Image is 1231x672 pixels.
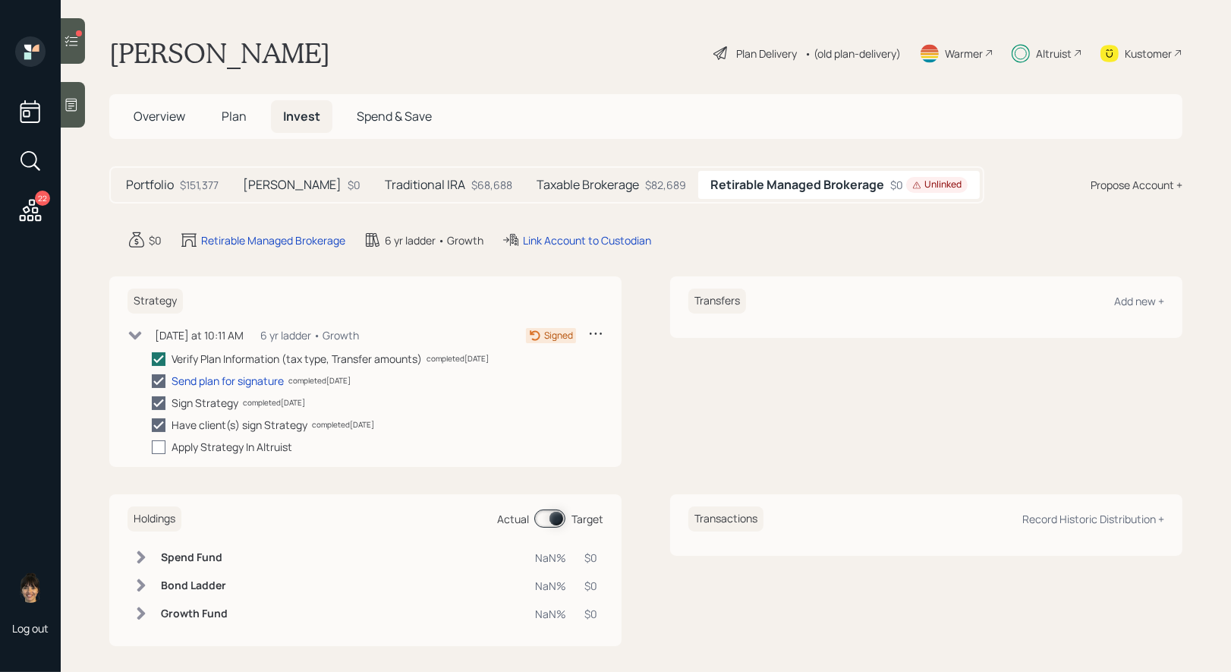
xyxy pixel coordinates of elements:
[645,177,686,193] div: $82,689
[544,329,573,342] div: Signed
[172,395,238,411] div: Sign Strategy
[1125,46,1172,62] div: Kustomer
[172,417,307,433] div: Have client(s) sign Strategy
[149,232,162,248] div: $0
[15,573,46,603] img: treva-nostdahl-headshot.png
[890,177,968,193] div: $0
[243,178,342,192] h5: [PERSON_NAME]
[1022,512,1164,526] div: Record Historic Distribution +
[710,178,884,192] h5: Retirable Managed Brokerage
[161,607,228,620] h6: Growth Fund
[109,36,330,70] h1: [PERSON_NAME]
[201,232,345,248] div: Retirable Managed Brokerage
[537,178,639,192] h5: Taxable Brokerage
[128,289,183,314] h6: Strategy
[312,419,374,431] div: completed [DATE]
[535,606,566,622] div: NaN%
[172,439,292,455] div: Apply Strategy In Altruist
[584,606,597,622] div: $0
[1114,294,1164,308] div: Add new +
[283,108,320,125] span: Invest
[243,397,305,409] div: completed [DATE]
[584,550,597,566] div: $0
[535,550,566,566] div: NaN%
[134,108,185,125] span: Overview
[222,108,247,125] span: Plan
[155,327,244,343] div: [DATE] at 10:11 AM
[571,511,603,527] div: Target
[288,375,351,386] div: completed [DATE]
[357,108,432,125] span: Spend & Save
[804,46,901,62] div: • (old plan-delivery)
[385,178,465,192] h5: Traditional IRA
[523,232,651,248] div: Link Account to Custodian
[584,578,597,594] div: $0
[688,506,763,532] h6: Transactions
[497,511,529,527] div: Actual
[471,177,512,193] div: $68,688
[260,327,359,343] div: 6 yr ladder • Growth
[161,551,228,564] h6: Spend Fund
[736,46,797,62] div: Plan Delivery
[12,621,49,636] div: Log out
[1036,46,1072,62] div: Altruist
[535,578,566,594] div: NaN%
[172,351,422,367] div: Verify Plan Information (tax type, Transfer amounts)
[912,178,962,191] div: Unlinked
[688,289,746,314] h6: Transfers
[161,579,228,592] h6: Bond Ladder
[348,177,360,193] div: $0
[126,178,174,192] h5: Portfolio
[128,506,181,532] h6: Holdings
[172,373,284,389] div: Send plan for signature
[427,353,489,364] div: completed [DATE]
[1091,177,1182,193] div: Propose Account +
[945,46,983,62] div: Warmer
[35,191,50,206] div: 22
[385,232,483,248] div: 6 yr ladder • Growth
[180,177,219,193] div: $151,377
